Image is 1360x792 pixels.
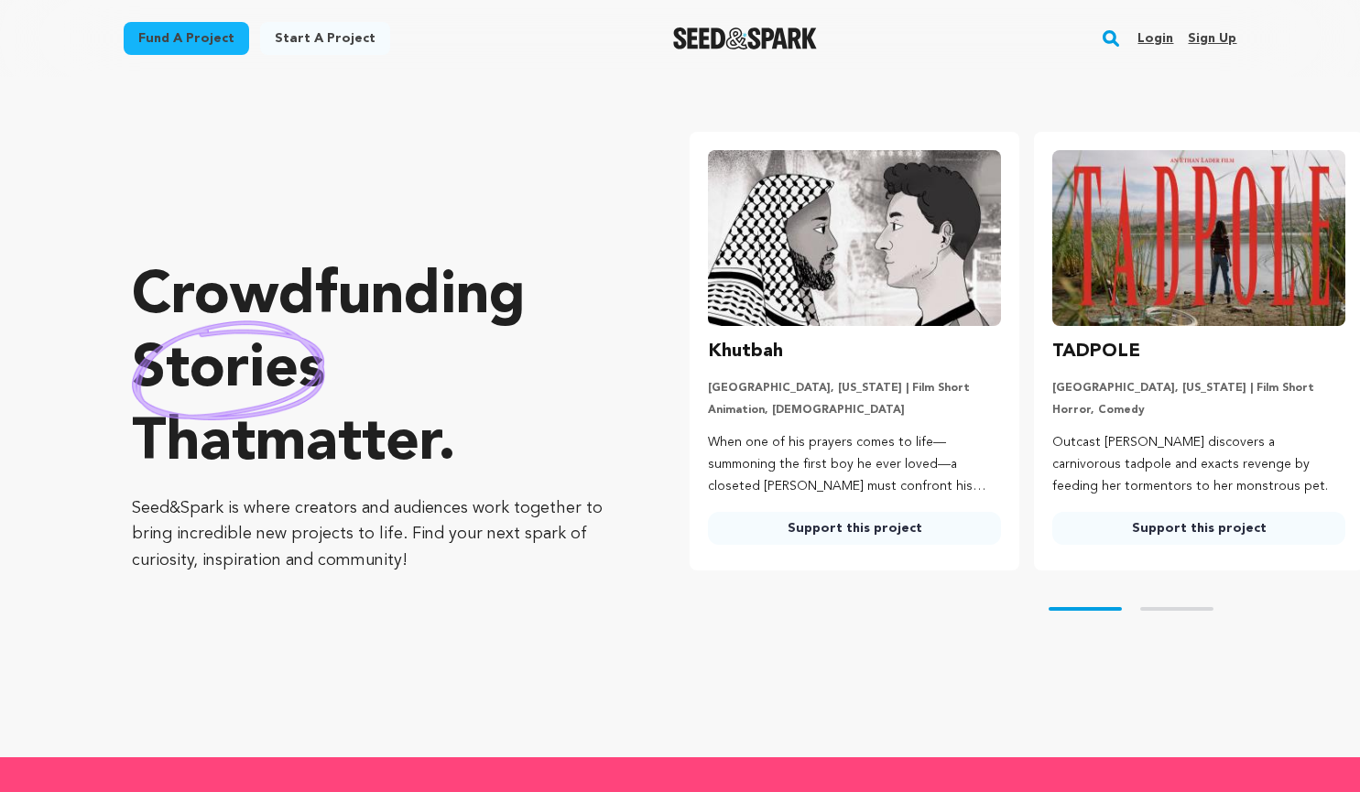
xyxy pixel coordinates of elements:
img: TADPOLE image [1052,150,1345,326]
img: Seed&Spark Logo Dark Mode [673,27,817,49]
img: hand sketched image [132,320,325,420]
a: Fund a project [124,22,249,55]
p: When one of his prayers comes to life—summoning the first boy he ever loved—a closeted [PERSON_NA... [708,432,1001,497]
p: Outcast [PERSON_NAME] discovers a carnivorous tadpole and exacts revenge by feeding her tormentor... [1052,432,1345,497]
p: Animation, [DEMOGRAPHIC_DATA] [708,403,1001,418]
a: Sign up [1188,24,1236,53]
h3: TADPOLE [1052,337,1140,366]
p: Crowdfunding that . [132,261,616,481]
a: Start a project [260,22,390,55]
p: [GEOGRAPHIC_DATA], [US_STATE] | Film Short [1052,381,1345,396]
h3: Khutbah [708,337,783,366]
p: Seed&Spark is where creators and audiences work together to bring incredible new projects to life... [132,495,616,574]
a: Support this project [708,512,1001,545]
a: Seed&Spark Homepage [673,27,817,49]
p: [GEOGRAPHIC_DATA], [US_STATE] | Film Short [708,381,1001,396]
a: Support this project [1052,512,1345,545]
span: matter [256,415,438,473]
p: Horror, Comedy [1052,403,1345,418]
a: Login [1137,24,1173,53]
img: Khutbah image [708,150,1001,326]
